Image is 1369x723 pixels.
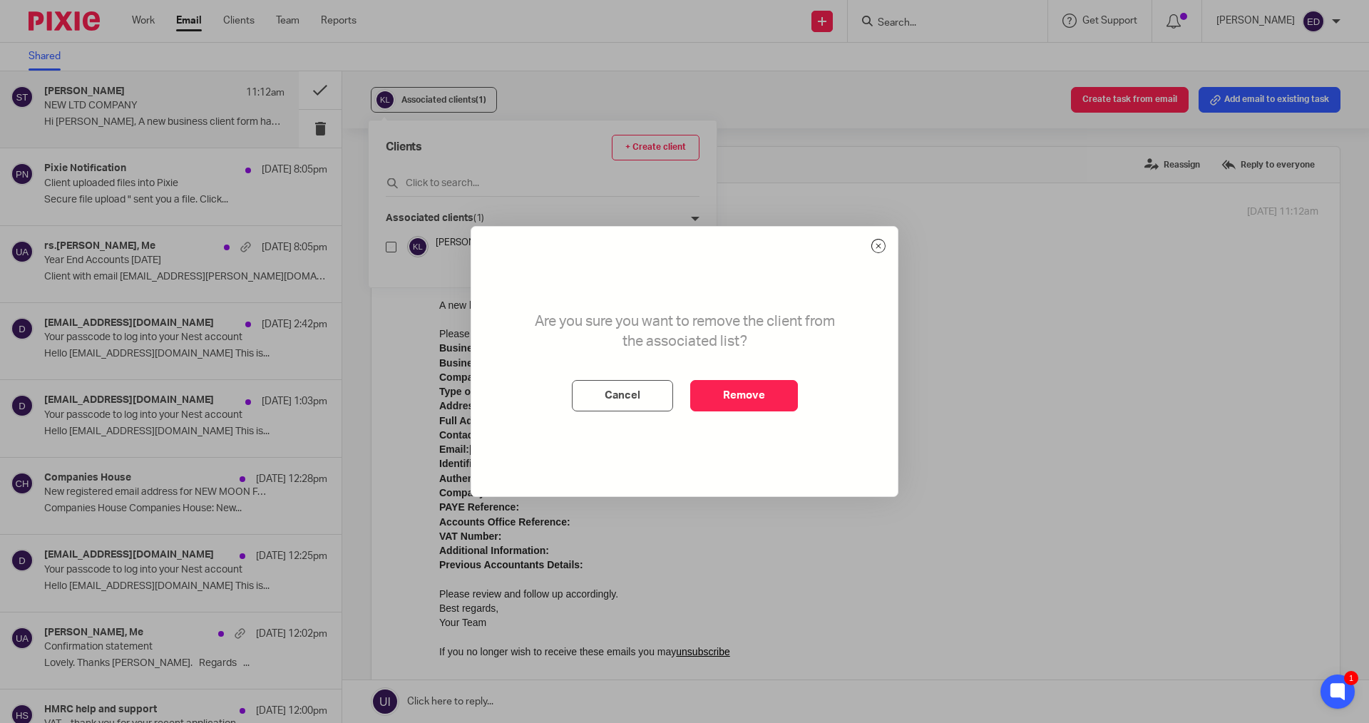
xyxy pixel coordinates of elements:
[225,31,298,42] strong: LTD COMPANY.
[533,312,837,352] p: Are you sure you want to remove the client from the associated list?
[690,380,798,411] button: Remove
[1344,671,1358,685] div: 1
[237,377,291,389] a: unsubscribe
[572,380,673,411] button: Cancel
